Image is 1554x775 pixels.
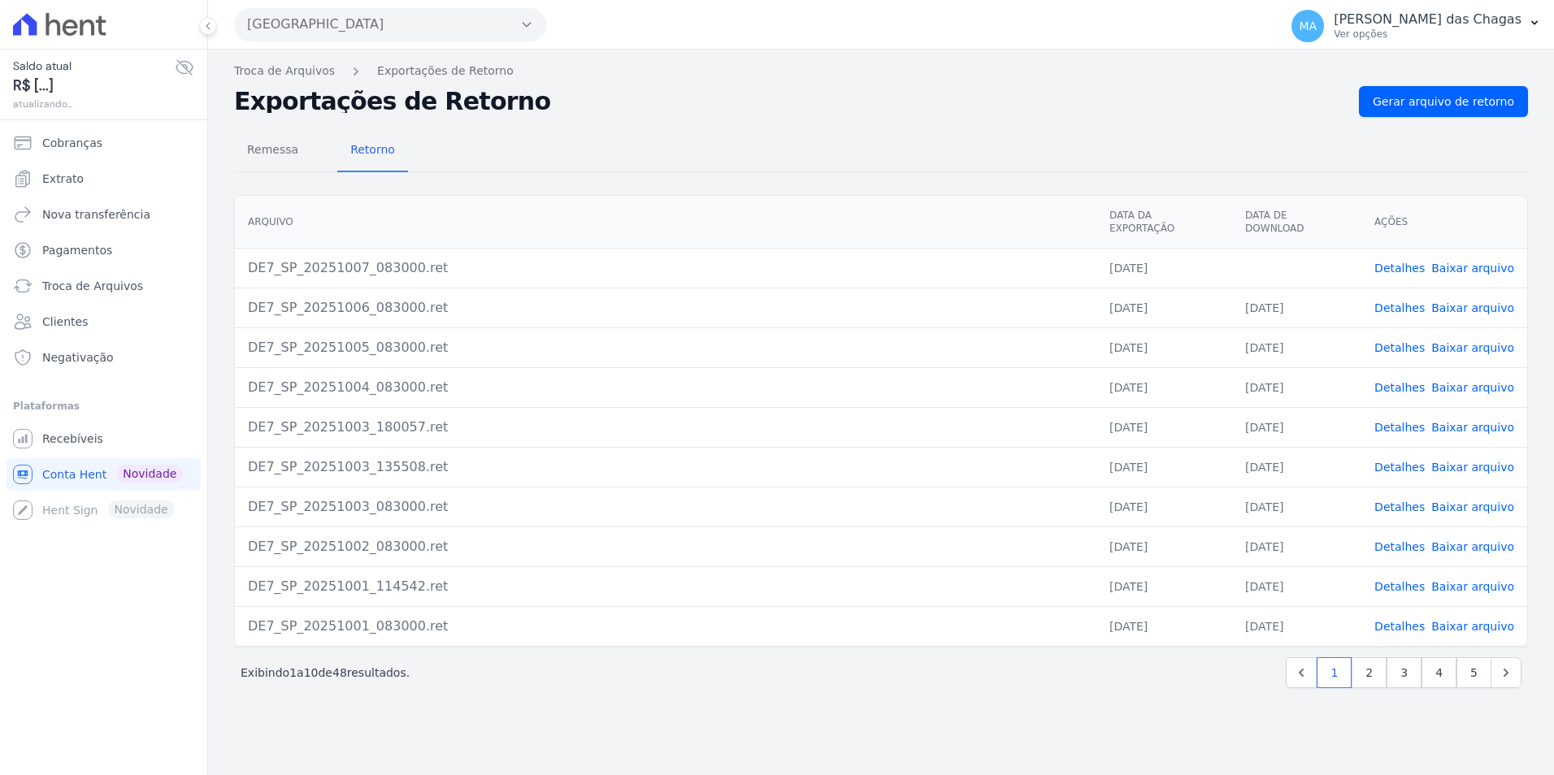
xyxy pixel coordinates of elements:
[234,63,335,80] a: Troca de Arquivos
[7,422,201,455] a: Recebíveis
[7,270,201,302] a: Troca de Arquivos
[42,349,114,366] span: Negativação
[1096,196,1232,249] th: Data da Exportação
[7,198,201,231] a: Nova transferência
[13,97,175,111] span: atualizando...
[1232,487,1361,526] td: [DATE]
[1431,461,1514,474] a: Baixar arquivo
[248,338,1083,357] div: DE7_SP_20251005_083000.ret
[42,431,103,447] span: Recebíveis
[1431,341,1514,354] a: Baixar arquivo
[304,666,319,679] span: 10
[13,127,194,526] nav: Sidebar
[248,537,1083,556] div: DE7_SP_20251002_083000.ret
[1096,447,1232,487] td: [DATE]
[1431,381,1514,394] a: Baixar arquivo
[1361,196,1527,249] th: Ações
[1456,657,1491,688] a: 5
[1422,657,1456,688] a: 4
[248,497,1083,517] div: DE7_SP_20251003_083000.ret
[1096,606,1232,646] td: [DATE]
[1232,288,1361,327] td: [DATE]
[1374,341,1425,354] a: Detalhes
[248,418,1083,437] div: DE7_SP_20251003_180057.ret
[1374,540,1425,553] a: Detalhes
[234,63,1528,80] nav: Breadcrumb
[7,341,201,374] a: Negativação
[13,75,175,97] span: R$ [...]
[1373,93,1514,110] span: Gerar arquivo de retorno
[1232,566,1361,606] td: [DATE]
[42,206,150,223] span: Nova transferência
[7,127,201,159] a: Cobranças
[1431,262,1514,275] a: Baixar arquivo
[1431,500,1514,513] a: Baixar arquivo
[377,63,514,80] a: Exportações de Retorno
[1096,248,1232,288] td: [DATE]
[1374,381,1425,394] a: Detalhes
[1431,580,1514,593] a: Baixar arquivo
[1096,367,1232,407] td: [DATE]
[248,258,1083,278] div: DE7_SP_20251007_083000.ret
[42,314,88,330] span: Clientes
[248,577,1083,596] div: DE7_SP_20251001_114542.ret
[237,133,308,166] span: Remessa
[241,665,410,681] p: Exibindo a de resultados.
[234,130,311,172] a: Remessa
[234,90,1346,113] h2: Exportações de Retorno
[13,58,175,75] span: Saldo atual
[248,378,1083,397] div: DE7_SP_20251004_083000.ret
[1374,262,1425,275] a: Detalhes
[1374,580,1425,593] a: Detalhes
[1431,540,1514,553] a: Baixar arquivo
[13,396,194,416] div: Plataformas
[1232,367,1361,407] td: [DATE]
[42,135,102,151] span: Cobranças
[1387,657,1422,688] a: 3
[248,298,1083,318] div: DE7_SP_20251006_083000.ret
[1096,288,1232,327] td: [DATE]
[1232,606,1361,646] td: [DATE]
[1334,28,1521,41] p: Ver opções
[1334,11,1521,28] p: [PERSON_NAME] das Chagas
[7,234,201,266] a: Pagamentos
[1278,3,1554,49] button: MA [PERSON_NAME] das Chagas Ver opções
[341,133,405,166] span: Retorno
[42,278,143,294] span: Troca de Arquivos
[1374,461,1425,474] a: Detalhes
[289,666,297,679] span: 1
[1286,657,1317,688] a: Previous
[1232,407,1361,447] td: [DATE]
[1374,500,1425,513] a: Detalhes
[1096,526,1232,566] td: [DATE]
[1096,566,1232,606] td: [DATE]
[248,457,1083,477] div: DE7_SP_20251003_135508.ret
[1491,657,1521,688] a: Next
[7,305,201,338] a: Clientes
[42,171,84,187] span: Extrato
[1232,447,1361,487] td: [DATE]
[1374,301,1425,314] a: Detalhes
[1359,86,1528,117] a: Gerar arquivo de retorno
[42,242,112,258] span: Pagamentos
[7,458,201,491] a: Conta Hent Novidade
[1431,421,1514,434] a: Baixar arquivo
[116,465,183,483] span: Novidade
[1431,620,1514,633] a: Baixar arquivo
[1431,301,1514,314] a: Baixar arquivo
[234,8,546,41] button: [GEOGRAPHIC_DATA]
[1232,196,1361,249] th: Data de Download
[337,130,408,172] a: Retorno
[248,617,1083,636] div: DE7_SP_20251001_083000.ret
[1352,657,1387,688] a: 2
[1232,526,1361,566] td: [DATE]
[1096,487,1232,526] td: [DATE]
[235,196,1096,249] th: Arquivo
[1299,20,1317,32] span: MA
[42,466,106,483] span: Conta Hent
[332,666,347,679] span: 48
[1317,657,1352,688] a: 1
[1374,421,1425,434] a: Detalhes
[7,162,201,195] a: Extrato
[1374,620,1425,633] a: Detalhes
